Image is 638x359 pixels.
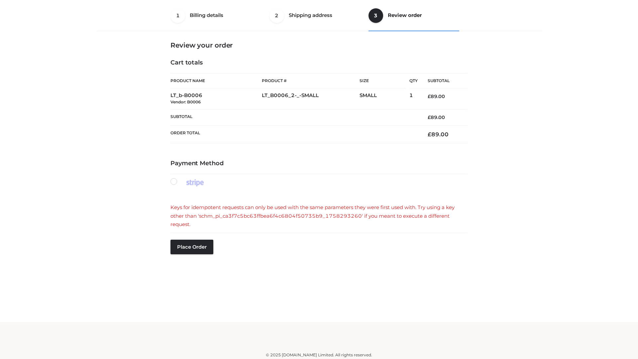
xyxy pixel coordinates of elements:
td: LT_B0006_2-_-SMALL [262,88,360,109]
bdi: 89.00 [428,93,445,99]
span: £ [428,93,431,99]
th: Subtotal [418,73,468,88]
bdi: 89.00 [428,131,449,138]
td: 1 [409,88,418,109]
small: Vendor: B0006 [170,99,201,104]
span: £ [428,114,431,120]
th: Order Total [170,126,418,143]
bdi: 89.00 [428,114,445,120]
th: Size [360,73,406,88]
h4: Cart totals [170,59,468,66]
th: Product Name [170,73,262,88]
div: © 2025 [DOMAIN_NAME] Limited. All rights reserved. [99,352,539,358]
td: SMALL [360,88,409,109]
th: Qty [409,73,418,88]
td: LT_b-B0006 [170,88,262,109]
th: Subtotal [170,109,418,125]
div: Keys for idempotent requests can only be used with the same parameters they were first used with.... [170,203,468,229]
h4: Payment Method [170,160,468,167]
th: Product # [262,73,360,88]
h3: Review your order [170,41,468,49]
span: £ [428,131,431,138]
button: Place order [170,240,213,254]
